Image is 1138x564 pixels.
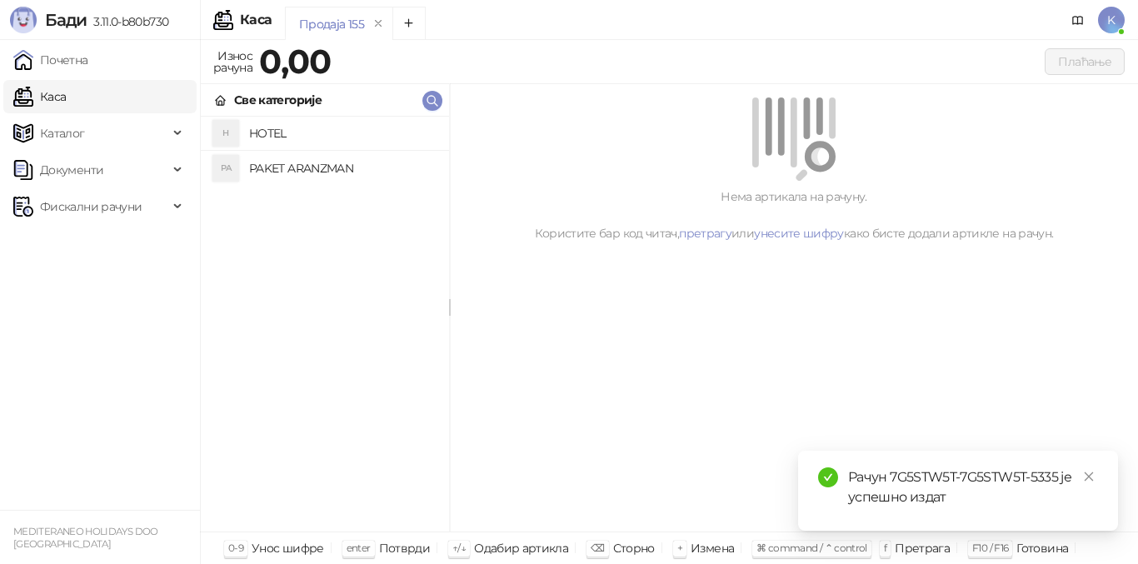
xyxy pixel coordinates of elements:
h4: PAKET ARANZMAN [249,155,436,182]
span: f [884,542,886,554]
span: K [1098,7,1125,33]
span: check-circle [818,467,838,487]
span: Фискални рачуни [40,190,142,223]
div: PA [212,155,239,182]
span: 3.11.0-b80b730 [87,14,168,29]
a: Документација [1065,7,1091,33]
button: remove [367,17,389,31]
div: Измена [691,537,734,559]
div: Сторно [613,537,655,559]
span: Документи [40,153,103,187]
button: Add tab [392,7,426,40]
span: + [677,542,682,554]
strong: 0,00 [259,41,331,82]
div: Потврди [379,537,431,559]
span: F10 / F16 [972,542,1008,554]
div: Претрага [895,537,950,559]
a: Каса [13,80,66,113]
div: Нема артикала на рачуну. Користите бар код читач, или како бисте додали артикле на рачун. [470,187,1118,242]
img: Logo [10,7,37,33]
span: close [1083,471,1095,482]
div: grid [201,117,449,532]
h4: HOTEL [249,120,436,147]
span: Бади [45,10,87,30]
div: Све категорије [234,91,322,109]
small: MEDITERANEO HOLIDAYS DOO [GEOGRAPHIC_DATA] [13,526,158,550]
span: ⌫ [591,542,604,554]
div: Износ рачуна [210,45,256,78]
div: Готовина [1016,537,1068,559]
div: Продаја 155 [299,15,364,33]
div: H [212,120,239,147]
div: Рачун 7G5STW5T-7G5STW5T-5335 је успешно издат [848,467,1098,507]
span: 0-9 [228,542,243,554]
span: ↑/↓ [452,542,466,554]
div: Одабир артикла [474,537,568,559]
a: унесите шифру [754,226,844,241]
span: Каталог [40,117,85,150]
div: Каса [240,13,272,27]
a: Почетна [13,43,88,77]
div: Унос шифре [252,537,324,559]
a: Close [1080,467,1098,486]
button: Плаћање [1045,48,1125,75]
span: enter [347,542,371,554]
a: претрагу [679,226,731,241]
span: ⌘ command / ⌃ control [756,542,867,554]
